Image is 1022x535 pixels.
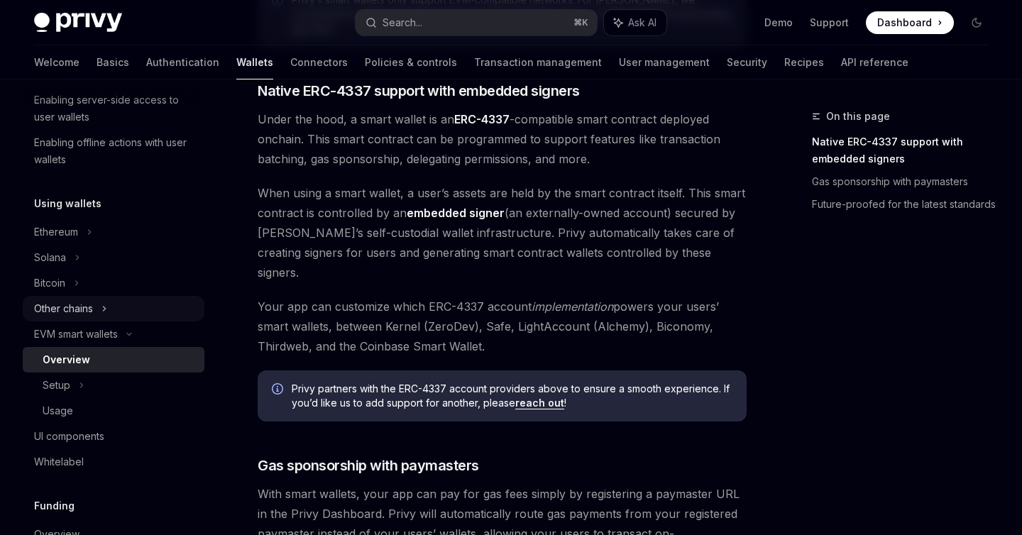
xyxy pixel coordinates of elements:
span: Privy partners with the ERC-4337 account providers above to ensure a smooth experience. If you’d ... [292,382,732,410]
a: Policies & controls [365,45,457,79]
a: Basics [97,45,129,79]
span: Native ERC-4337 support with embedded signers [258,81,580,101]
a: Native ERC-4337 support with embedded signers [812,131,999,170]
a: Demo [764,16,793,30]
div: Bitcoin [34,275,65,292]
span: Dashboard [877,16,932,30]
div: Whitelabel [34,453,84,470]
a: API reference [841,45,908,79]
div: Setup [43,377,70,394]
div: Overview [43,351,90,368]
div: UI components [34,428,104,445]
a: Usage [23,398,204,424]
a: User management [619,45,710,79]
button: Ask AI [604,10,666,35]
a: Authentication [146,45,219,79]
button: Search...⌘K [356,10,596,35]
a: Gas sponsorship with paymasters [812,170,999,193]
a: Support [810,16,849,30]
span: When using a smart wallet, a user’s assets are held by the smart contract itself. This smart cont... [258,183,747,282]
a: reach out [515,397,564,409]
em: implementation [532,299,613,314]
span: Ask AI [628,16,656,30]
span: ⌘ K [573,17,588,28]
a: Transaction management [474,45,602,79]
a: Connectors [290,45,348,79]
div: Solana [34,249,66,266]
a: Enabling offline actions with user wallets [23,130,204,172]
a: Whitelabel [23,449,204,475]
div: Search... [383,14,422,31]
a: Future-proofed for the latest standards [812,193,999,216]
h5: Using wallets [34,195,101,212]
span: On this page [826,108,890,125]
div: Enabling server-side access to user wallets [34,92,196,126]
span: Gas sponsorship with paymasters [258,456,479,475]
a: Enabling server-side access to user wallets [23,87,204,130]
svg: Info [272,383,286,397]
button: Toggle dark mode [965,11,988,34]
a: Wallets [236,45,273,79]
div: Other chains [34,300,93,317]
a: Recipes [784,45,824,79]
a: UI components [23,424,204,449]
a: Welcome [34,45,79,79]
a: Overview [23,347,204,373]
img: dark logo [34,13,122,33]
div: Ethereum [34,224,78,241]
span: Your app can customize which ERC-4337 account powers your users’ smart wallets, between Kernel (Z... [258,297,747,356]
a: ERC-4337 [454,112,510,127]
a: Dashboard [866,11,954,34]
div: EVM smart wallets [34,326,118,343]
div: Usage [43,402,73,419]
h5: Funding [34,497,75,514]
div: Enabling offline actions with user wallets [34,134,196,168]
strong: embedded signer [407,206,505,220]
a: Security [727,45,767,79]
span: Under the hood, a smart wallet is an -compatible smart contract deployed onchain. This smart cont... [258,109,747,169]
